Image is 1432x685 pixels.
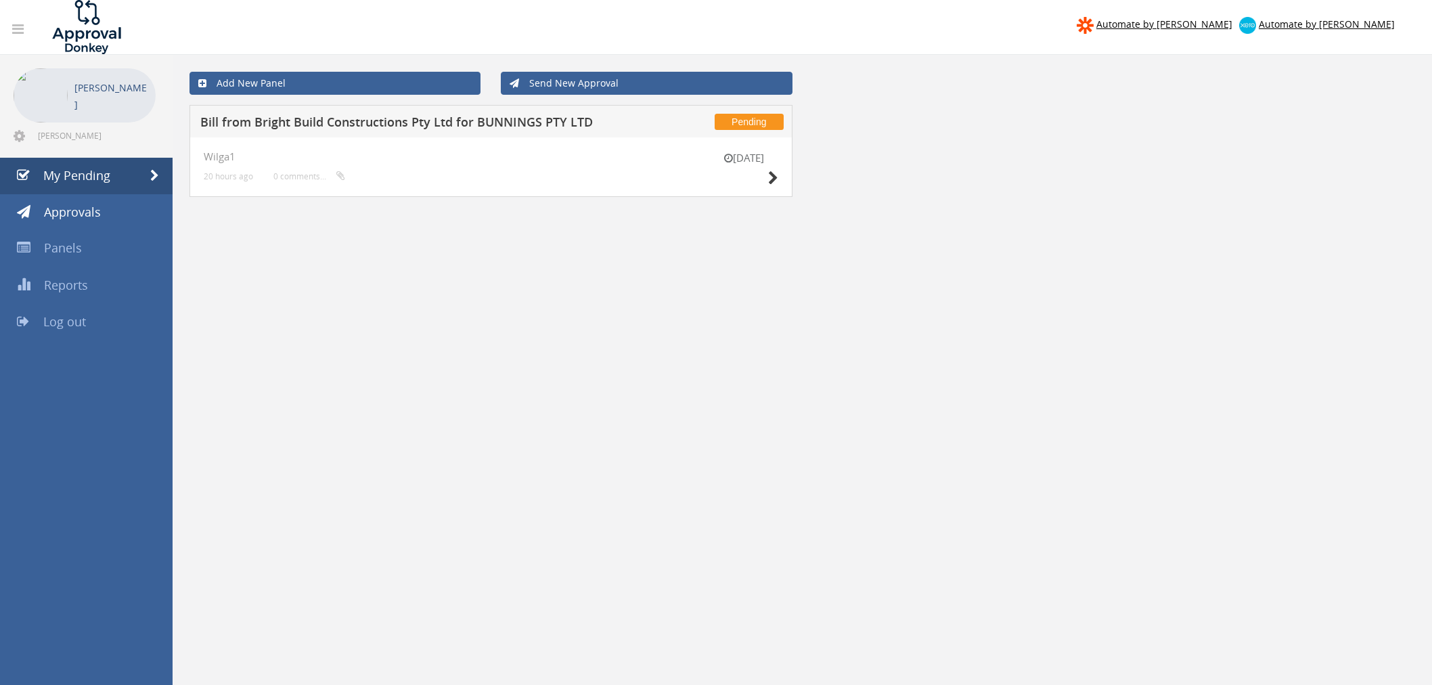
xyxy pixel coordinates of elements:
[501,72,792,95] a: Send New Approval
[74,79,149,113] p: [PERSON_NAME]
[1259,18,1395,30] span: Automate by [PERSON_NAME]
[189,72,480,95] a: Add New Panel
[1096,18,1232,30] span: Automate by [PERSON_NAME]
[43,167,110,183] span: My Pending
[204,171,253,181] small: 20 hours ago
[1239,17,1256,34] img: xero-logo.png
[38,130,153,141] span: [PERSON_NAME][EMAIL_ADDRESS][DOMAIN_NAME]
[1077,17,1094,34] img: zapier-logomark.png
[43,313,86,330] span: Log out
[715,114,783,130] span: Pending
[200,116,607,133] h5: Bill from Bright Build Constructions Pty Ltd for BUNNINGS PTY LTD
[44,204,101,220] span: Approvals
[273,171,345,181] small: 0 comments...
[711,151,778,165] small: [DATE]
[44,240,82,256] span: Panels
[204,151,778,162] h4: Wilga1
[44,277,88,293] span: Reports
